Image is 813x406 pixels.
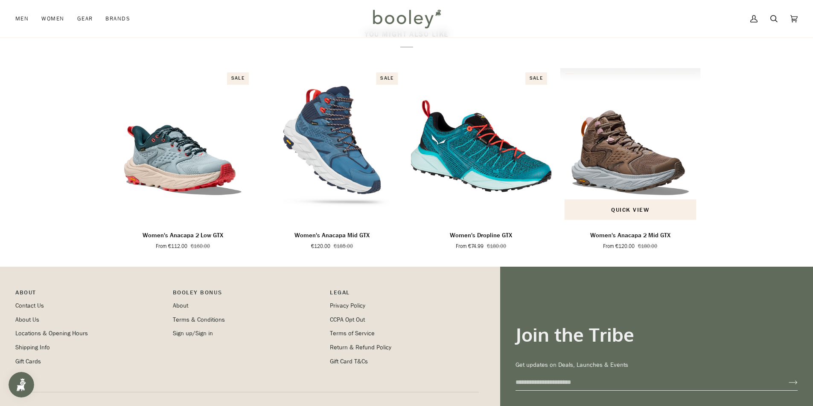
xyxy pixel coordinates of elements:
[156,242,187,250] span: From €112.00
[564,199,696,220] button: Quick view
[560,68,701,224] a: Women's Anacapa 2 Mid GTX
[262,227,402,250] a: Women's Anacapa Mid GTX
[334,242,353,250] span: €185.00
[262,68,402,224] product-grid-item-variant: 7 / Real Teal / Outer Space
[330,288,479,301] p: Pipeline_Footer Sub
[113,68,254,224] product-grid-item-variant: 4 / Druzy / Dawn Light
[560,68,701,224] product-grid-item-variant: 4.5 / Dune / Ice Flow
[173,316,225,324] a: Terms & Conditions
[173,288,322,301] p: Booley Bonus
[113,30,701,48] h2: You might also like
[330,343,391,351] a: Return & Refund Policy
[41,14,64,23] span: Women
[15,357,41,366] a: Gift Cards
[775,376,798,389] button: Join
[369,6,444,31] img: Booley
[487,242,506,250] span: €180.00
[15,288,164,301] p: Pipeline_Footer Main
[411,227,552,250] a: Women's Dropline GTX
[105,14,130,23] span: Brands
[560,68,701,224] img: Hoka Women's Anacapa 2 Mid GTX Dune / Ice Flow - Booley Galway
[262,68,402,250] product-grid-item: Women's Anacapa Mid GTX
[330,329,375,337] a: Terms of Service
[330,357,368,366] a: Gift Card T&Cs
[450,231,512,240] p: Women's Dropline GTX
[15,343,50,351] a: Shipping Info
[311,242,330,250] span: €120.00
[191,242,210,250] span: €160.00
[262,68,402,224] a: Women's Anacapa Mid GTX
[173,302,188,310] a: About
[15,316,39,324] a: About Us
[9,372,34,397] iframe: Button to open loyalty program pop-up
[330,316,365,324] a: CCPA Opt Out
[117,203,249,223] button: Quick view
[15,302,44,310] a: Contact Us
[411,68,552,224] img: Salewa Women's Dropline GTX Ocean / Canal Blue - Booley Galway
[516,374,775,390] input: your-email@example.com
[311,209,353,218] span: Add to cart
[113,68,254,250] product-grid-item: Women's Anacapa 2 Low GTX
[462,209,500,218] span: Quick view
[411,68,552,224] product-grid-item-variant: 4 / Ocean / Canal Blue
[638,242,657,250] span: €180.00
[77,14,93,23] span: Gear
[525,72,547,85] div: Sale
[173,329,213,337] a: Sign up/Sign in
[516,323,798,346] h3: Join the Tribe
[456,242,484,250] span: From €74.99
[590,231,670,240] p: Women's Anacapa 2 Mid GTX
[560,227,701,250] a: Women's Anacapa 2 Mid GTX
[411,68,552,250] product-grid-item: Women's Dropline GTX
[376,72,398,85] div: Sale
[113,68,254,224] a: Women's Anacapa 2 Low GTX
[415,203,548,223] button: Quick view
[603,242,635,250] span: From €120.00
[294,231,370,240] p: Women's Anacapa Mid GTX
[560,68,701,250] product-grid-item: Women's Anacapa 2 Mid GTX
[143,231,223,240] p: Women's Anacapa 2 Low GTX
[15,14,29,23] span: Men
[113,68,254,224] img: Hoka Women's Anacapa 2 Low GTX Druzy / Dawn Light - Booley Galway
[15,329,88,337] a: Locations & Opening Hours
[113,227,254,250] a: Women's Anacapa 2 Low GTX
[516,360,798,370] p: Get updates on Deals, Launches & Events
[266,203,398,223] button: Add to cart
[262,68,402,224] img: Hoka Women's Anacapa Mid GTX Real Teal / Outer Space - Booley Galway
[227,72,249,85] div: Sale
[164,209,202,218] span: Quick view
[411,68,552,224] a: Women's Dropline GTX
[330,302,365,310] a: Privacy Policy
[611,205,649,214] span: Quick view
